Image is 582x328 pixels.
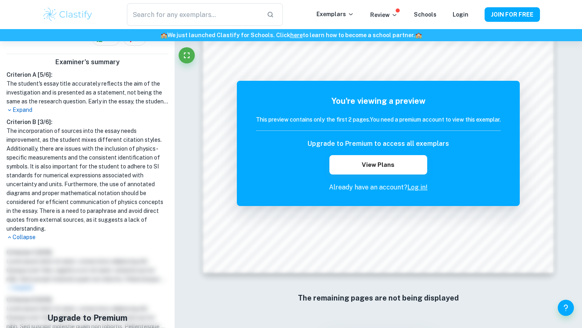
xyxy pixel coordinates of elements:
a: Schools [414,11,436,18]
h6: This preview contains only the first 2 pages. You need a premium account to view this exemplar. [256,115,501,124]
p: Collapse [6,233,168,242]
p: Already have an account? [256,183,501,192]
span: 🏫 [415,32,422,38]
a: Log in! [407,183,428,191]
a: Login [453,11,468,18]
p: Review [370,11,398,19]
span: 🏫 [160,32,167,38]
h6: Examiner's summary [3,57,171,67]
button: Help and Feedback [558,300,574,316]
h1: The student's essay title accurately reflects the aim of the investigation and is presented as a ... [6,79,168,106]
a: here [290,32,303,38]
h1: The incorporation of sources into the essay needs improvement, as the student mixes different cit... [6,126,168,233]
h6: Criterion A [ 5 / 6 ]: [6,70,168,79]
p: Expand [6,106,168,114]
button: View Plans [329,155,427,175]
button: JOIN FOR FREE [485,7,540,22]
h5: Upgrade to Premium [31,312,143,324]
h6: Upgrade to Premium to access all exemplars [308,139,449,149]
img: Clastify logo [42,6,93,23]
h6: Criterion B [ 3 / 6 ]: [6,118,168,126]
h6: The remaining pages are not being displayed [220,292,537,304]
input: Search for any exemplars... [127,3,260,26]
h5: You're viewing a preview [256,95,501,107]
p: Exemplars [316,10,354,19]
h6: We just launched Clastify for Schools. Click to learn how to become a school partner. [2,31,580,40]
button: Fullscreen [179,47,195,63]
